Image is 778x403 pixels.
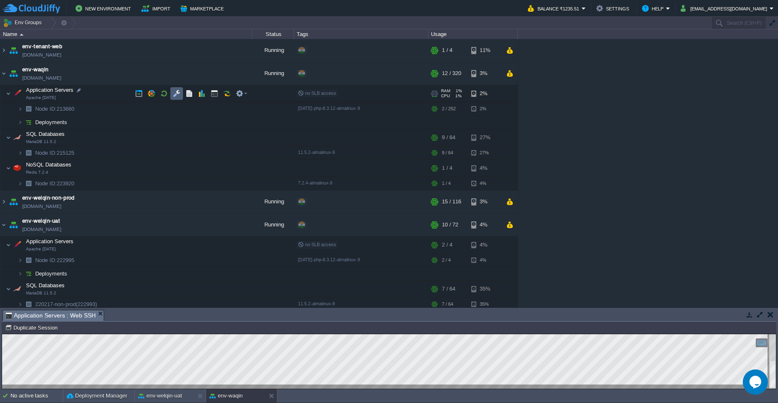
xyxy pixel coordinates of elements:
[34,257,76,264] a: Node ID:222995
[26,247,56,252] span: Apache [DATE]
[11,237,23,253] img: AMDAwAAAACH5BAEAAAAALAAAAAABAAEAAAICRAEAOw==
[8,62,19,85] img: AMDAwAAAACH5BAEAAAAALAAAAAABAAEAAAICRAEAOw==
[442,160,452,177] div: 1 / 4
[471,160,499,177] div: 4%
[442,177,451,190] div: 1 / 4
[23,102,34,115] img: AMDAwAAAACH5BAEAAAAALAAAAAABAAEAAAICRAEAOw==
[25,161,73,168] a: NoSQL DatabasesRedis 7.2.4
[23,254,34,267] img: AMDAwAAAACH5BAEAAAAALAAAAAABAAEAAAICRAEAOw==
[34,149,76,156] a: Node ID:215125
[298,106,360,111] span: [DATE]-php-8.3.12-almalinux-9
[34,149,76,156] span: 215125
[34,105,76,112] a: Node ID:213660
[34,119,68,126] a: Deployments
[34,257,76,264] span: 222995
[471,298,499,311] div: 35%
[642,3,666,13] button: Help
[528,3,582,13] button: Balance ₹1235.51
[22,65,49,74] a: env-waqin
[298,301,335,306] span: 11.5.2-almalinux-9
[22,74,61,82] a: [DOMAIN_NAME]
[22,217,60,225] a: env-welqin-uat
[18,177,23,190] img: AMDAwAAAACH5BAEAAAAALAAAAAABAAEAAAICRAEAOw==
[0,39,7,62] img: AMDAwAAAACH5BAEAAAAALAAAAAABAAEAAAICRAEAOw==
[23,298,34,311] img: AMDAwAAAACH5BAEAAAAALAAAAAABAAEAAAICRAEAOw==
[26,170,48,175] span: Redis 7.2.4
[26,291,56,296] span: MariaDB 11.5.2
[471,146,499,159] div: 27%
[34,105,76,112] span: 213660
[6,129,11,146] img: AMDAwAAAACH5BAEAAAAALAAAAAABAAEAAAICRAEAOw==
[471,39,499,62] div: 11%
[35,180,57,187] span: Node ID:
[23,267,34,280] img: AMDAwAAAACH5BAEAAAAALAAAAAABAAEAAAICRAEAOw==
[6,237,11,253] img: AMDAwAAAACH5BAEAAAAALAAAAAABAAEAAAICRAEAOw==
[35,106,57,112] span: Node ID:
[25,282,66,289] span: SQL Databases
[209,392,243,400] button: env-waqin
[442,146,453,159] div: 9 / 64
[253,29,294,39] div: Status
[11,85,23,102] img: AMDAwAAAACH5BAEAAAAALAAAAAABAAEAAAICRAEAOw==
[454,88,462,94] span: 1%
[18,254,23,267] img: AMDAwAAAACH5BAEAAAAALAAAAAABAAEAAAICRAEAOw==
[22,42,62,51] a: env-tenant-web
[298,180,332,185] span: 7.2.4-almalinux-9
[18,102,23,115] img: AMDAwAAAACH5BAEAAAAALAAAAAABAAEAAAICRAEAOw==
[11,129,23,146] img: AMDAwAAAACH5BAEAAAAALAAAAAABAAEAAAICRAEAOw==
[67,392,127,400] button: Deployment Manager
[252,39,294,62] div: Running
[252,190,294,213] div: Running
[442,62,461,85] div: 12 / 320
[471,129,499,146] div: 27%
[3,17,44,29] button: Env Groups
[34,270,68,277] a: Deployments
[442,102,456,115] div: 2 / 252
[0,213,7,236] img: AMDAwAAAACH5BAEAAAAALAAAAAABAAEAAAICRAEAOw==
[298,257,360,262] span: [DATE]-php-8.3.12-almalinux-9
[471,190,499,213] div: 3%
[25,86,75,94] span: Application Servers
[295,29,428,39] div: Tags
[8,190,19,213] img: AMDAwAAAACH5BAEAAAAALAAAAAABAAEAAAICRAEAOw==
[25,238,75,244] a: Application ServersApache [DATE]
[34,301,98,308] span: 220217-non-prod
[6,85,11,102] img: AMDAwAAAACH5BAEAAAAALAAAAAABAAEAAAICRAEAOw==
[138,392,182,400] button: env-welqin-uat
[471,62,499,85] div: 3%
[34,301,98,308] a: 220217-non-prod(222993)
[471,177,499,190] div: 4%
[26,95,56,100] span: Apache [DATE]
[22,51,61,59] a: [DOMAIN_NAME]
[3,3,60,14] img: CloudJiffy
[0,62,7,85] img: AMDAwAAAACH5BAEAAAAALAAAAAABAAEAAAICRAEAOw==
[442,39,452,62] div: 1 / 4
[252,62,294,85] div: Running
[442,254,451,267] div: 2 / 4
[25,238,75,245] span: Application Servers
[441,88,450,94] span: RAM
[596,3,632,13] button: Settings
[6,281,11,297] img: AMDAwAAAACH5BAEAAAAALAAAAAABAAEAAAICRAEAOw==
[10,389,63,403] div: No active tasks
[180,3,226,13] button: Marketplace
[34,180,76,187] span: 223920
[25,282,66,289] a: SQL DatabasesMariaDB 11.5.2
[11,281,23,297] img: AMDAwAAAACH5BAEAAAAALAAAAAABAAEAAAICRAEAOw==
[22,194,75,202] span: env-welqin-non-prod
[25,161,73,168] span: NoSQL Databases
[26,139,56,144] span: MariaDB 11.5.2
[471,85,499,102] div: 2%
[23,146,34,159] img: AMDAwAAAACH5BAEAAAAALAAAAAABAAEAAAICRAEAOw==
[34,180,76,187] a: Node ID:223920
[76,3,133,13] button: New Environment
[35,257,57,263] span: Node ID:
[471,281,499,297] div: 35%
[442,237,452,253] div: 2 / 4
[23,177,34,190] img: AMDAwAAAACH5BAEAAAAALAAAAAABAAEAAAICRAEAOw==
[298,91,336,96] span: no SLB access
